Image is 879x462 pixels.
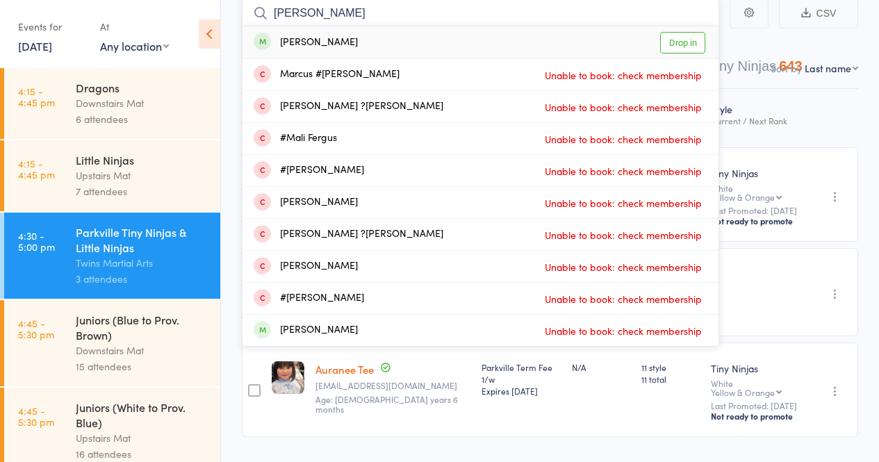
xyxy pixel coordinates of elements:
[18,158,55,180] time: 4:15 - 4:45 pm
[711,183,802,201] div: White
[711,388,775,397] div: Yellow & Orange
[76,343,208,358] div: Downstairs Mat
[76,446,208,462] div: 16 attendees
[711,361,802,375] div: Tiny Ninjas
[541,192,705,213] span: Unable to book: check membership
[641,373,700,385] span: 11 total
[18,38,52,53] a: [DATE]
[76,255,208,271] div: Twins Martial Arts
[541,160,705,181] span: Unable to book: check membership
[76,224,208,255] div: Parkville Tiny Ninjas & Little Ninjas
[254,322,358,338] div: [PERSON_NAME]
[18,230,55,252] time: 4:30 - 5:00 pm
[705,95,807,141] div: Style
[254,226,443,242] div: [PERSON_NAME] ?[PERSON_NAME]
[76,358,208,374] div: 15 attendees
[711,116,802,125] div: Current / Next Rank
[18,15,86,38] div: Events for
[272,361,304,394] img: image1756796705.png
[572,361,630,373] div: N/A
[541,256,705,277] span: Unable to book: check membership
[254,163,364,179] div: #[PERSON_NAME]
[711,192,775,201] div: Yellow & Orange
[76,95,208,111] div: Downstairs Mat
[4,213,220,299] a: 4:30 -5:00 pmParkville Tiny Ninjas & Little NinjasTwins Martial Arts3 attendees
[76,312,208,343] div: Juniors (Blue to Prov. Brown)
[711,411,802,422] div: Not ready to promote
[641,361,700,373] span: 11 style
[779,58,802,74] div: 643
[711,379,802,397] div: White
[76,271,208,287] div: 3 attendees
[771,61,802,75] label: Sort by
[254,290,364,306] div: #[PERSON_NAME]
[254,131,337,147] div: #Mali Fergus
[254,258,358,274] div: [PERSON_NAME]
[254,67,400,83] div: Marcus #[PERSON_NAME]
[711,215,802,226] div: Not ready to promote
[254,99,443,115] div: [PERSON_NAME] ?[PERSON_NAME]
[541,224,705,245] span: Unable to book: check membership
[100,15,169,38] div: At
[541,129,705,149] span: Unable to book: check membership
[4,300,220,386] a: 4:45 -5:30 pmJuniors (Blue to Prov. Brown)Downstairs Mat15 attendees
[541,320,705,341] span: Unable to book: check membership
[541,65,705,85] span: Unable to book: check membership
[100,38,169,53] div: Any location
[254,195,358,211] div: [PERSON_NAME]
[254,35,358,51] div: [PERSON_NAME]
[711,206,802,215] small: Last Promoted: [DATE]
[4,68,220,139] a: 4:15 -4:45 pmDragonsDownstairs Mat6 attendees
[76,430,208,446] div: Upstairs Mat
[541,288,705,309] span: Unable to book: check membership
[76,183,208,199] div: 7 attendees
[711,401,802,411] small: Last Promoted: [DATE]
[76,399,208,430] div: Juniors (White to Prov. Blue)
[315,393,458,415] span: Age: [DEMOGRAPHIC_DATA] years 6 months
[711,166,802,180] div: Tiny Ninjas
[4,140,220,211] a: 4:15 -4:45 pmLittle NinjasUpstairs Mat7 attendees
[805,61,851,75] div: Last name
[482,361,561,397] div: Parkville Term Fee 1/w
[18,405,54,427] time: 4:45 - 5:30 pm
[711,267,802,279] div: -
[76,80,208,95] div: Dragons
[76,152,208,167] div: Little Ninjas
[18,85,55,108] time: 4:15 - 4:45 pm
[315,362,374,377] a: Auranee Tee
[18,317,54,340] time: 4:45 - 5:30 pm
[76,111,208,127] div: 6 attendees
[541,97,705,117] span: Unable to book: check membership
[315,381,470,390] small: Teejinxiu@gmail.com
[482,385,561,397] div: Expires [DATE]
[76,167,208,183] div: Upstairs Mat
[660,32,705,53] a: Drop in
